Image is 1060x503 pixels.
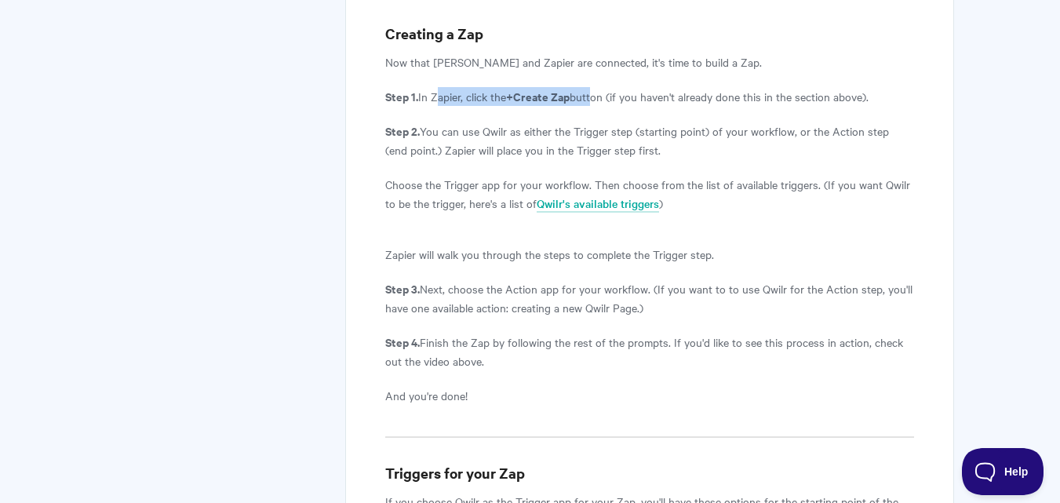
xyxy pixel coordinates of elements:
iframe: Toggle Customer Support [962,448,1044,495]
p: Now that [PERSON_NAME] and Zapier are connected, it's time to build a Zap. [385,53,913,71]
p: Choose the Trigger app for your workflow. Then choose from the list of available triggers. (If yo... [385,175,913,213]
p: And you're done! [385,386,913,405]
p: Finish the Zap by following the rest of the prompts. If you'd like to see this process in action,... [385,333,913,370]
strong: +Create Zap [506,88,570,104]
strong: Step 4. [385,334,420,350]
p: Next, choose the Action app for your workflow. (If you want to to use Qwilr for the Action step, ... [385,279,913,317]
strong: Step 1. [385,88,418,104]
p: Zapier will walk you through the steps to complete the Trigger step. [385,245,913,264]
p: In Zapier, click the button (if you haven't already done this in the section above). [385,87,913,106]
h3: Triggers for your Zap [385,462,913,484]
strong: Step 3. [385,280,420,297]
strong: Step 2. [385,122,420,139]
h3: Creating a Zap [385,23,913,45]
a: Qwilr's available triggers [537,195,659,213]
p: You can use Qwilr as either the Trigger step (starting point) of your workflow, or the Action ste... [385,122,913,159]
